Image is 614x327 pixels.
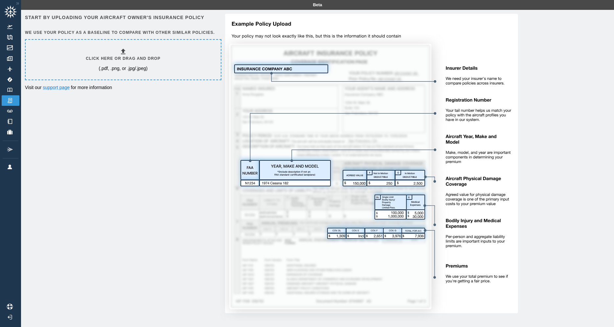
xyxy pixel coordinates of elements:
a: support page [43,85,70,90]
h6: We use your policy as a baseline to compare with other similar policies. [25,30,220,36]
img: policy-upload-example-5e420760c1425035513a.svg [220,14,518,321]
h6: Click here or drag and drop [86,56,160,62]
p: Visit our for more information [25,84,220,91]
p: (.pdf, .png, or .jpg/.jpeg) [99,65,148,72]
h6: Start by uploading your aircraft owner's insurance policy [25,14,220,21]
